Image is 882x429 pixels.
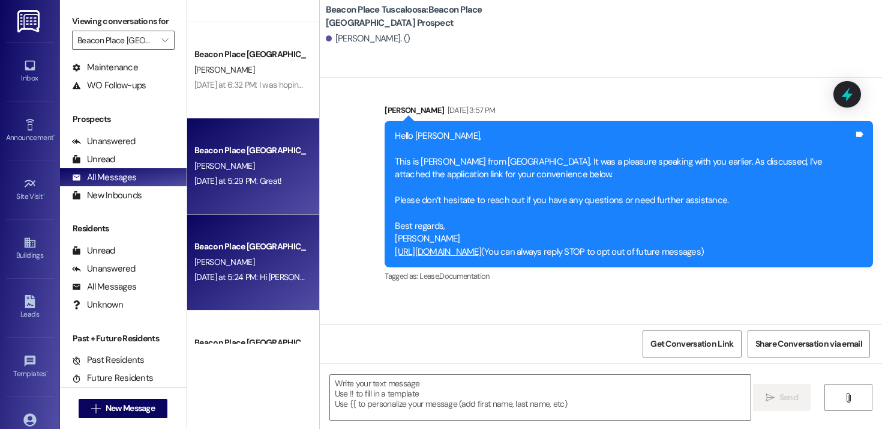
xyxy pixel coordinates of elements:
div: All Messages [72,281,136,293]
span: Lease , [419,271,439,281]
div: Beacon Place [GEOGRAPHIC_DATA] Prospect [194,240,305,253]
div: Beacon Place [GEOGRAPHIC_DATA] Prospect [194,336,305,349]
div: Unread [72,245,115,257]
div: New Inbounds [72,189,142,202]
div: Past Residents [72,354,145,367]
div: Prospects [60,113,187,126]
i:  [161,35,168,45]
div: Future Residents [72,372,153,385]
div: Beacon Place [GEOGRAPHIC_DATA] Prospect [194,48,305,61]
b: Beacon Place Tuscaloosa: Beacon Place [GEOGRAPHIC_DATA] Prospect [326,4,566,29]
button: Get Conversation Link [643,330,741,357]
input: All communities [77,31,155,50]
span: New Message [106,402,155,415]
i:  [91,404,100,413]
div: [PERSON_NAME] [385,321,873,338]
a: Leads [6,291,54,324]
span: [PERSON_NAME] [194,257,254,267]
span: • [53,132,55,140]
div: WO Follow-ups [72,79,146,92]
div: Unread [72,153,115,166]
span: Share Conversation via email [755,338,862,350]
div: Tagged as: [385,267,873,285]
img: ResiDesk Logo [17,10,42,32]
span: Send [779,391,798,404]
span: • [43,190,45,199]
span: • [46,368,48,376]
div: [DATE] 3:57 PM [445,104,496,117]
div: Unknown [72,299,123,311]
div: Unanswered [72,263,136,275]
div: [PERSON_NAME]. () [326,32,410,45]
div: Maintenance [72,61,138,74]
div: Unanswered [72,135,136,148]
a: Site Visit • [6,174,54,206]
a: [URL][DOMAIN_NAME] [395,246,481,258]
span: [PERSON_NAME] [194,160,254,171]
div: Residents [60,222,187,235]
a: Buildings [6,233,54,265]
div: Hello [PERSON_NAME], This is [PERSON_NAME] from [GEOGRAPHIC_DATA]. It was a pleasure speaking wit... [395,130,854,258]
label: Viewing conversations for [72,12,175,31]
button: Send [753,384,811,411]
span: Get Conversation Link [650,338,733,350]
span: Documentation [439,271,490,281]
div: Past + Future Residents [60,332,187,345]
i:  [844,393,853,403]
i:  [766,393,775,403]
div: Beacon Place [GEOGRAPHIC_DATA] Prospect [194,144,305,157]
button: Share Conversation via email [748,330,870,357]
div: All Messages [72,171,136,184]
div: [PERSON_NAME] [385,104,873,121]
span: [PERSON_NAME] [194,64,254,75]
a: Inbox [6,55,54,88]
a: Templates • [6,351,54,383]
div: [DATE] at 5:29 PM: Great! [194,175,282,186]
button: New Message [79,399,167,418]
div: [DATE] at 5:24 PM [445,321,503,334]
